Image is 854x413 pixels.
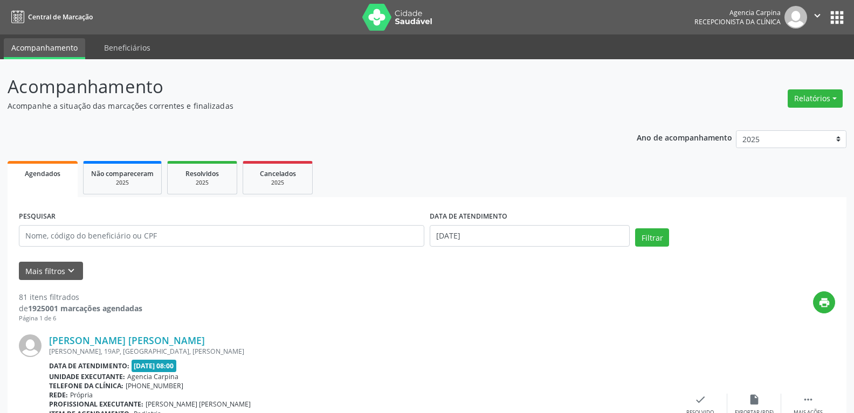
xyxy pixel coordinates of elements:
span: Não compareceram [91,169,154,178]
span: Própria [70,390,93,400]
b: Rede: [49,390,68,400]
img: img [784,6,807,29]
p: Acompanhe a situação das marcações correntes e finalizadas [8,100,595,111]
b: Telefone da clínica: [49,381,123,390]
span: Agencia Carpina [127,372,178,381]
span: Recepcionista da clínica [694,17,781,26]
button: Filtrar [635,228,669,247]
div: de [19,303,142,314]
div: 2025 [175,179,229,187]
span: Cancelados [260,169,296,178]
i: keyboard_arrow_down [65,265,77,277]
input: Selecione um intervalo [430,225,630,247]
b: Data de atendimento: [49,361,129,370]
i:  [811,10,823,22]
input: Nome, código do beneficiário ou CPF [19,225,424,247]
div: [PERSON_NAME], 19AP, [GEOGRAPHIC_DATA], [PERSON_NAME] [49,347,673,356]
a: [PERSON_NAME] [PERSON_NAME] [49,334,205,346]
span: Central de Marcação [28,12,93,22]
span: Resolvidos [185,169,219,178]
i: print [818,297,830,309]
button: print [813,291,835,313]
div: 81 itens filtrados [19,291,142,303]
span: [PERSON_NAME] [PERSON_NAME] [146,400,251,409]
p: Acompanhamento [8,73,595,100]
button:  [807,6,828,29]
span: [DATE] 08:00 [132,360,177,372]
b: Profissional executante: [49,400,143,409]
i: insert_drive_file [748,394,760,405]
span: Agendados [25,169,60,178]
button: Mais filtroskeyboard_arrow_down [19,262,83,281]
label: DATA DE ATENDIMENTO [430,208,507,225]
a: Beneficiários [97,38,158,57]
i:  [802,394,814,405]
div: Agencia Carpina [694,8,781,17]
span: [PHONE_NUMBER] [126,381,183,390]
b: Unidade executante: [49,372,125,381]
div: Página 1 de 6 [19,314,142,323]
p: Ano de acompanhamento [637,130,732,144]
strong: 1925001 marcações agendadas [28,303,142,313]
label: PESQUISAR [19,208,56,225]
div: 2025 [91,179,154,187]
a: Acompanhamento [4,38,85,59]
div: 2025 [251,179,305,187]
img: img [19,334,42,357]
button: Relatórios [788,89,843,108]
button: apps [828,8,846,27]
a: Central de Marcação [8,8,93,26]
i: check [694,394,706,405]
